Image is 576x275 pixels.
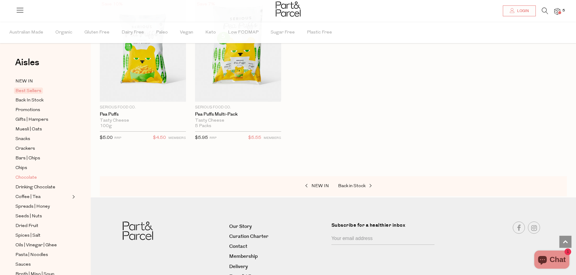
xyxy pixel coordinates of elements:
a: Muesli | Oats [15,126,70,133]
a: NEW IN [268,182,329,190]
a: Coffee | Tea [15,193,70,201]
a: Pasta | Noodles [15,251,70,259]
a: Seeds | Nuts [15,213,70,220]
span: 5 Packs [195,123,211,129]
img: Pea Puffs [100,0,186,102]
a: Back in Stock [338,182,399,190]
small: RRP [210,136,216,140]
a: Delivery [229,263,327,271]
a: Back In Stock [15,97,70,104]
span: Promotions [15,107,40,114]
span: Paleo [156,22,168,43]
span: Aisles [15,56,39,69]
a: Contact [229,242,327,251]
a: Aisles [15,58,39,73]
small: MEMBERS [168,136,186,140]
span: Sugar Free [271,22,295,43]
span: Sauces [15,261,31,268]
a: Curation Charter [229,232,327,241]
span: Muesli | Oats [15,126,42,133]
label: Subscribe for a healthier inbox [331,222,438,233]
span: Drinking Chocolate [15,184,55,191]
span: 100g [100,123,112,129]
a: Spreads | Honey [15,203,70,210]
span: Back In Stock [15,97,44,104]
div: Tasty Cheese [195,118,281,123]
small: RRP [114,136,121,140]
inbox-online-store-chat: Shopify online store chat [532,251,571,270]
button: Expand/Collapse Coffee | Tea [71,193,75,200]
span: Chocolate [15,174,37,181]
span: Chips [15,165,27,172]
a: Crackers [15,145,70,152]
img: Part&Parcel [276,2,301,17]
a: Drinking Chocolate [15,184,70,191]
span: Organic [55,22,72,43]
a: Our Story [229,222,327,231]
span: Bars | Chips [15,155,40,162]
a: Pea Puffs Multi-Pack [195,112,281,117]
div: Tasty Cheese [100,118,186,123]
span: Keto [205,22,216,43]
span: Oils | Vinegar | Ghee [15,242,57,249]
a: Best Sellers [15,87,70,94]
span: Gluten Free [84,22,109,43]
span: Spices | Salt [15,232,41,239]
input: Your email address [331,233,434,245]
a: Chocolate [15,174,70,181]
span: Low FODMAP [228,22,259,43]
a: Bars | Chips [15,155,70,162]
span: Vegan [180,22,193,43]
small: MEMBERS [264,136,281,140]
span: Snacks [15,136,30,143]
span: NEW IN [311,184,329,188]
span: Best Sellers [14,88,43,94]
span: Plastic Free [307,22,332,43]
span: Login [516,8,529,14]
a: Membership [229,252,327,261]
span: $4.50 [153,134,166,142]
a: Snacks [15,135,70,143]
span: $5.55 [248,134,261,142]
span: $5.95 [195,136,208,140]
span: Gifts | Hampers [15,116,48,123]
span: Back in Stock [338,184,366,188]
span: Australian Made [9,22,43,43]
a: Login [503,5,536,16]
a: Spices | Salt [15,232,70,239]
a: 5 [554,8,560,14]
a: Promotions [15,106,70,114]
span: Seeds | Nuts [15,213,42,220]
a: Gifts | Hampers [15,116,70,123]
a: Pea Puffs [100,112,186,117]
span: Dairy Free [122,22,144,43]
span: Dried Fruit [15,222,38,230]
a: Oils | Vinegar | Ghee [15,241,70,249]
img: Part&Parcel [123,222,153,240]
span: Pasta | Noodles [15,251,48,259]
p: Serious Food Co. [100,105,186,110]
img: Pea Puffs Multi-Pack [195,0,281,102]
p: Serious Food Co. [195,105,281,110]
span: NEW IN [15,78,33,85]
a: Dried Fruit [15,222,70,230]
span: Spreads | Honey [15,203,50,210]
span: Crackers [15,145,35,152]
span: 5 [561,8,566,13]
span: $5.00 [100,136,113,140]
a: Chips [15,164,70,172]
a: Sauces [15,261,70,268]
a: NEW IN [15,78,70,85]
span: Coffee | Tea [15,193,41,201]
